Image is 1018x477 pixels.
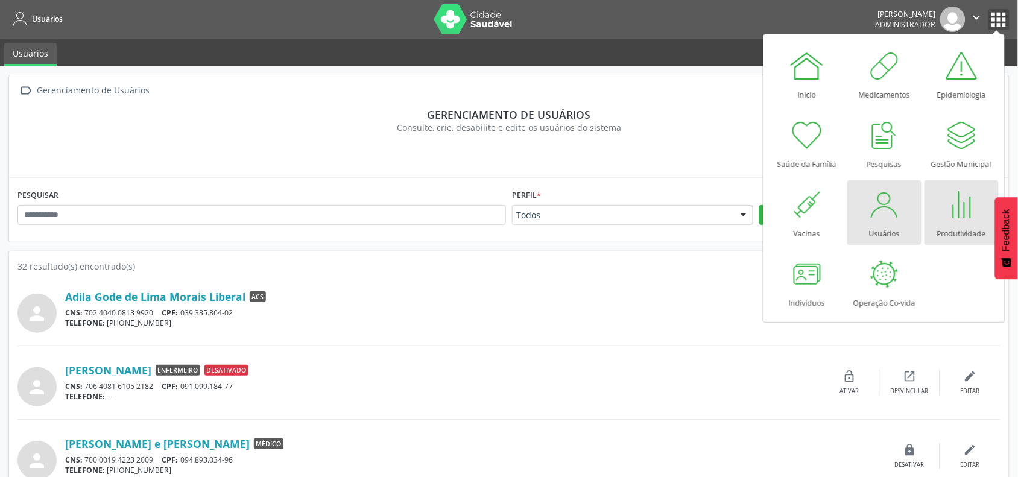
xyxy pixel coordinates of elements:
div: Editar [961,461,980,469]
a: Usuários [847,180,922,245]
i: lock [903,443,917,456]
span: Enfermeiro [156,365,200,376]
div: [PHONE_NUMBER] [65,465,880,475]
i: person [27,303,48,324]
span: ACS [250,291,266,302]
a: Produtividade [925,180,999,245]
a: Vacinas [770,180,844,245]
span: Médico [254,438,283,449]
i: edit [964,443,977,456]
i: edit [964,370,977,383]
span: Todos [516,209,729,221]
i: open_in_new [903,370,917,383]
i: lock_open [843,370,856,383]
span: Administrador [876,19,936,30]
a: Medicamentos [847,42,922,106]
a: Saúde da Família [770,111,844,175]
div: Desativar [895,461,925,469]
i:  [970,11,984,24]
div: 706 4081 6105 2182 091.099.184-77 [65,381,820,391]
a: Adila Gode de Lima Morais Liberal [65,290,245,303]
a: Gestão Municipal [925,111,999,175]
button: apps [988,9,1010,30]
div: 700 0019 4223 2009 094.893.034-96 [65,455,880,465]
span: TELEFONE: [65,318,105,328]
span: CNS: [65,381,83,391]
img: img [940,7,966,32]
span: Desativado [204,365,248,376]
div: Desvincular [891,387,929,396]
label: PESQUISAR [17,186,58,205]
span: TELEFONE: [65,391,105,402]
a: Epidemiologia [925,42,999,106]
div: Gerenciamento de usuários [26,108,992,121]
button: Buscar [759,205,801,226]
span: TELEFONE: [65,465,105,475]
div: [PERSON_NAME] [876,9,936,19]
div: 702 4040 0813 9920 039.335.864-02 [65,308,880,318]
span: CNS: [65,455,83,465]
span: Feedback [1001,209,1012,251]
span: CPF: [162,308,179,318]
span: CPF: [162,381,179,391]
a: [PERSON_NAME] [65,364,151,377]
a: Usuários [8,9,63,29]
div: Editar [961,387,980,396]
button:  [966,7,988,32]
span: CNS: [65,308,83,318]
div: Ativar [840,387,859,396]
div: Gerenciamento de Usuários [35,82,152,100]
div: -- [65,391,820,402]
a: Operação Co-vida [847,250,922,314]
i:  [17,82,35,100]
i: person [27,376,48,398]
label: Perfil [512,186,541,205]
span: CPF: [162,455,179,465]
button: Feedback - Mostrar pesquisa [995,197,1018,279]
a: Indivíduos [770,250,844,314]
div: Consulte, crie, desabilite e edite os usuários do sistema [26,121,992,134]
a: Pesquisas [847,111,922,175]
div: [PHONE_NUMBER] [65,318,880,328]
div: 32 resultado(s) encontrado(s) [17,260,1001,273]
a:  Gerenciamento de Usuários [17,82,152,100]
a: Início [770,42,844,106]
a: Usuários [4,43,57,66]
a: [PERSON_NAME] e [PERSON_NAME] [65,437,250,450]
span: Usuários [32,14,63,24]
